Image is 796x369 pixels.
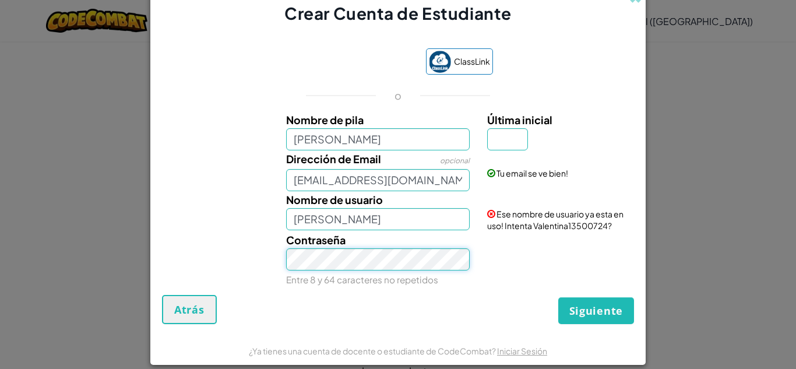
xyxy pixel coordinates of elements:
[395,89,401,103] p: o
[162,295,217,324] button: Atrás
[429,51,451,73] img: classlink-logo-small.png
[174,303,205,317] span: Atrás
[286,193,383,206] span: Nombre de usuario
[298,50,420,75] iframe: Botón de Acceder con Google
[286,274,438,285] small: Entre 8 y 64 caracteres no repetidos
[454,53,490,70] span: ClassLink
[286,152,381,166] span: Dirección de Email
[284,3,512,23] span: Crear Cuenta de Estudiante
[286,233,346,247] span: Contraseña
[487,209,624,231] span: Ese nombre de usuario ya esta en uso! Intenta Valentina13500724?
[487,113,552,126] span: Última inicial
[249,346,497,356] span: ¿Ya tienes una cuenta de docente o estudiante de CodeCombat?
[440,156,470,165] span: opcional
[558,297,634,324] button: Siguiente
[569,304,623,318] span: Siguiente
[497,346,547,356] a: Iniciar Sesión
[496,168,568,178] span: Tu email se ve bien!
[286,113,364,126] span: Nombre de pila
